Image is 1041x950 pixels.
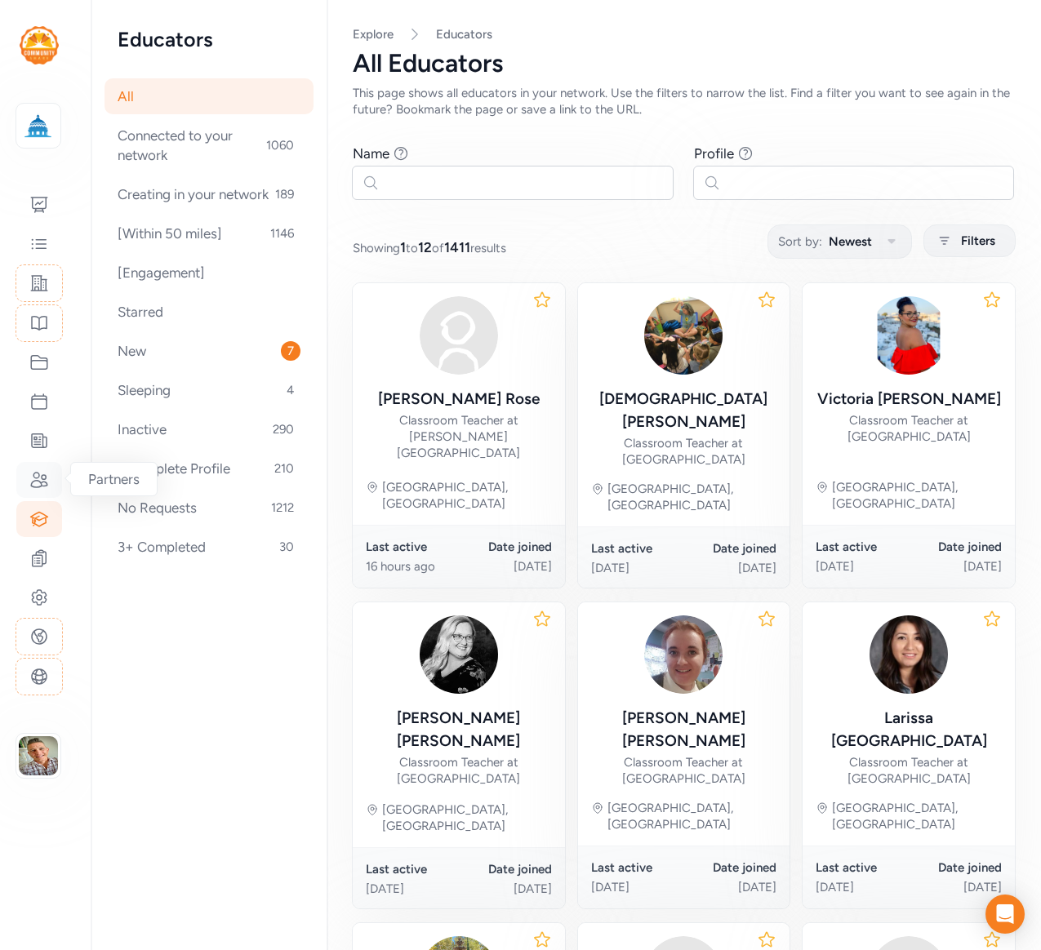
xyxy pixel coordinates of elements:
span: 189 [269,184,300,204]
span: 290 [266,420,300,439]
span: 7 [281,341,300,361]
div: Date joined [909,539,1002,555]
div: [GEOGRAPHIC_DATA], [GEOGRAPHIC_DATA] [607,481,777,513]
div: [PERSON_NAME] [PERSON_NAME] [591,707,777,752]
div: [DATE] [683,560,776,576]
div: Last active [591,540,684,557]
img: RQulJdmyT9d7ZrjgHawH [644,615,723,694]
img: avatar38fbb18c.svg [420,296,498,375]
span: 1212 [265,498,300,517]
img: lUQ4PGrpQeuL8n8R3sKG [420,615,498,694]
div: Date joined [459,539,552,555]
div: Date joined [459,861,552,877]
div: Profile [694,144,734,163]
div: [PERSON_NAME] Rose [378,388,540,411]
div: No Requests [105,490,314,526]
div: [DATE] [909,558,1002,575]
div: Classroom Teacher at [GEOGRAPHIC_DATA] [816,412,1002,445]
div: [DATE] [591,879,684,895]
div: [DATE] [459,881,552,897]
div: [DEMOGRAPHIC_DATA] [PERSON_NAME] [591,388,777,433]
span: 210 [268,459,300,478]
div: [GEOGRAPHIC_DATA], [GEOGRAPHIC_DATA] [382,479,552,512]
span: 1060 [260,135,300,155]
span: Newest [829,232,872,251]
div: Last active [816,539,909,555]
div: Connected to your network [105,118,314,173]
div: [Engagement] [105,255,314,291]
div: [DATE] [366,881,459,897]
div: [GEOGRAPHIC_DATA], [GEOGRAPHIC_DATA] [832,800,1002,832]
div: Date joined [683,540,776,557]
h2: Educators [118,26,300,52]
div: Last active [366,861,459,877]
div: [DATE] [683,879,776,895]
img: KegkAzRgS6HbNVTIz0sa [870,296,948,375]
img: EY8bGqTSTuaXl1vNx8NY [644,296,723,375]
div: Incomplete Profile [105,451,314,486]
div: All [105,78,314,114]
div: Open Intercom Messenger [985,895,1025,934]
div: [PERSON_NAME] [PERSON_NAME] [366,707,552,752]
div: [GEOGRAPHIC_DATA], [GEOGRAPHIC_DATA] [382,801,552,834]
div: Classroom Teacher at [GEOGRAPHIC_DATA] [591,754,777,787]
div: Date joined [909,859,1002,876]
span: Filters [961,231,995,251]
div: [GEOGRAPHIC_DATA], [GEOGRAPHIC_DATA] [607,800,777,832]
img: bM9XLr1lRlm7FEEU1zLn [870,615,948,694]
div: Date joined [683,859,776,876]
div: Last active [591,859,684,876]
div: Sleeping [105,372,314,408]
div: Classroom Teacher at [PERSON_NAME][GEOGRAPHIC_DATA] [366,412,552,461]
div: Classroom Teacher at [GEOGRAPHIC_DATA] [366,754,552,787]
div: [DATE] [591,560,684,576]
div: Creating in your network [105,176,314,212]
span: 1146 [264,224,300,243]
div: [GEOGRAPHIC_DATA], [GEOGRAPHIC_DATA] [832,479,1002,512]
div: Larissa [GEOGRAPHIC_DATA] [816,707,1002,752]
a: Explore [353,27,394,42]
span: Sort by: [778,232,822,251]
div: Last active [816,859,909,876]
div: Inactive [105,411,314,447]
div: [DATE] [459,558,552,575]
button: Sort by:Newest [767,224,912,259]
div: [Within 50 miles] [105,215,314,251]
div: Victoria [PERSON_NAME] [817,388,1001,411]
div: 16 hours ago [366,558,459,575]
div: Classroom Teacher at [GEOGRAPHIC_DATA] [816,754,1002,787]
div: Name [353,144,389,163]
div: Last active [366,539,459,555]
span: 1 [400,239,406,255]
span: 12 [418,239,432,255]
a: Educators [436,26,492,42]
div: [DATE] [816,558,909,575]
span: 4 [280,380,300,400]
div: New [105,333,314,369]
div: Classroom Teacher at [GEOGRAPHIC_DATA] [591,435,777,468]
img: logo [20,26,59,64]
div: 3+ Completed [105,529,314,565]
span: 30 [273,537,300,557]
span: Showing to of results [353,237,506,257]
nav: Breadcrumb [353,26,1015,42]
div: Starred [105,294,314,330]
div: This page shows all educators in your network. Use the filters to narrow the list. Find a filter ... [353,85,1015,118]
img: logo [20,108,56,144]
div: [DATE] [816,879,909,895]
div: All Educators [353,49,1015,78]
div: [DATE] [909,879,1002,895]
span: 1411 [444,239,470,255]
